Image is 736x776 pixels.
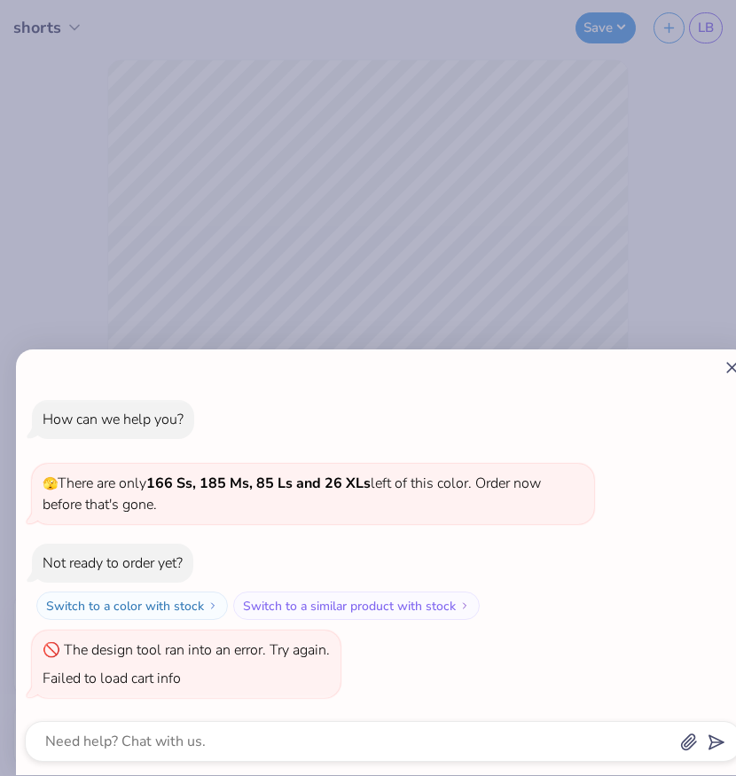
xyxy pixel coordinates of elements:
div: The design tool ran into an error. Try again. [64,640,330,660]
img: Switch to a color with stock [207,600,218,611]
div: Not ready to order yet? [43,553,183,573]
div: Failed to load cart info [43,669,181,688]
span: There are only left of this color. Order now before that's gone. [43,474,541,514]
span: 🫣 [43,475,58,492]
button: Switch to a color with stock [36,592,228,620]
button: Switch to a similar product with stock [233,592,480,620]
strong: 166 Ss, 185 Ms, 85 Ls and 26 XLs [146,474,371,493]
img: Switch to a similar product with stock [459,600,470,611]
div: How can we help you? [43,410,184,429]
